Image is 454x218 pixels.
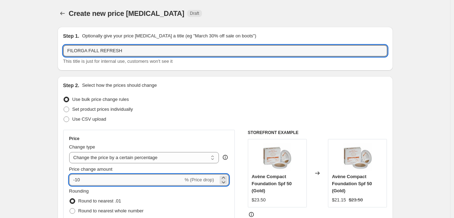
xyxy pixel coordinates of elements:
[344,143,372,171] img: avene-compact-doree-spf-50_80x.jpg
[69,188,89,194] span: Rounding
[82,82,157,89] p: Select how the prices should change
[263,143,291,171] img: avene-compact-doree-spf-50_80x.jpg
[63,32,79,40] h2: Step 1.
[252,196,266,204] div: $23.50
[332,174,372,193] span: Avène Compact Foundation Spf 50 (Gold)
[82,32,256,40] p: Optionally give your price [MEDICAL_DATA] a title (eg "March 30% off sale on boots")
[190,11,199,16] span: Draft
[78,208,144,213] span: Round to nearest whole number
[69,174,183,186] input: -15
[332,196,346,204] div: $21.15
[69,10,185,17] span: Create new price [MEDICAL_DATA]
[72,116,106,122] span: Use CSV upload
[78,198,121,204] span: Round to nearest .01
[69,144,95,150] span: Change type
[248,130,387,135] h6: STOREFRONT EXAMPLE
[72,107,133,112] span: Set product prices individually
[58,8,67,18] button: Price change jobs
[252,174,292,193] span: Avène Compact Foundation Spf 50 (Gold)
[63,45,387,56] input: 30% off holiday sale
[222,154,229,161] div: help
[349,196,363,204] strike: $23.50
[72,97,129,102] span: Use bulk price change rules
[185,177,214,182] span: % (Price drop)
[69,166,113,172] span: Price change amount
[63,82,79,89] h2: Step 2.
[63,59,173,64] span: This title is just for internal use, customers won't see it
[69,136,79,141] h3: Price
